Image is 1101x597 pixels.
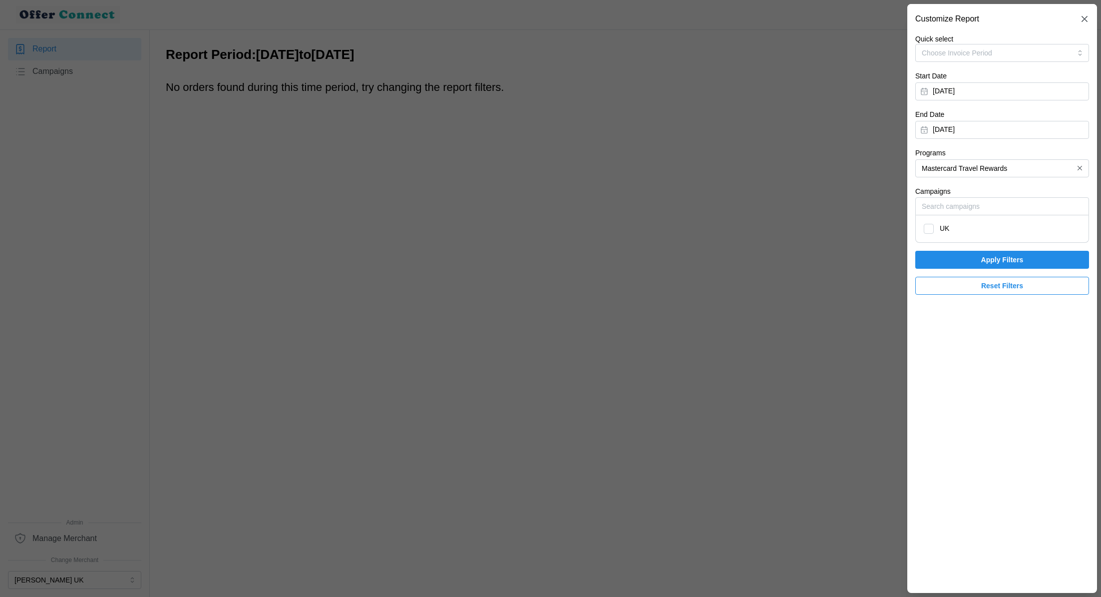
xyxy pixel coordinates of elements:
[915,109,944,120] label: End Date
[981,251,1024,268] span: Apply Filters
[915,121,1089,139] button: [DATE]
[940,223,949,234] span: UK
[981,277,1023,294] span: Reset Filters
[915,34,1089,44] p: Quick select
[915,277,1089,295] button: Reset Filters
[915,71,947,82] label: Start Date
[915,15,979,23] h2: Customize Report
[915,44,1089,62] button: Choose Invoice Period
[915,186,951,197] label: Campaigns
[915,82,1089,100] button: [DATE]
[915,251,1089,269] button: Apply Filters
[915,148,946,159] label: Programs
[922,49,992,57] span: Choose Invoice Period
[915,197,1089,215] input: Search campaigns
